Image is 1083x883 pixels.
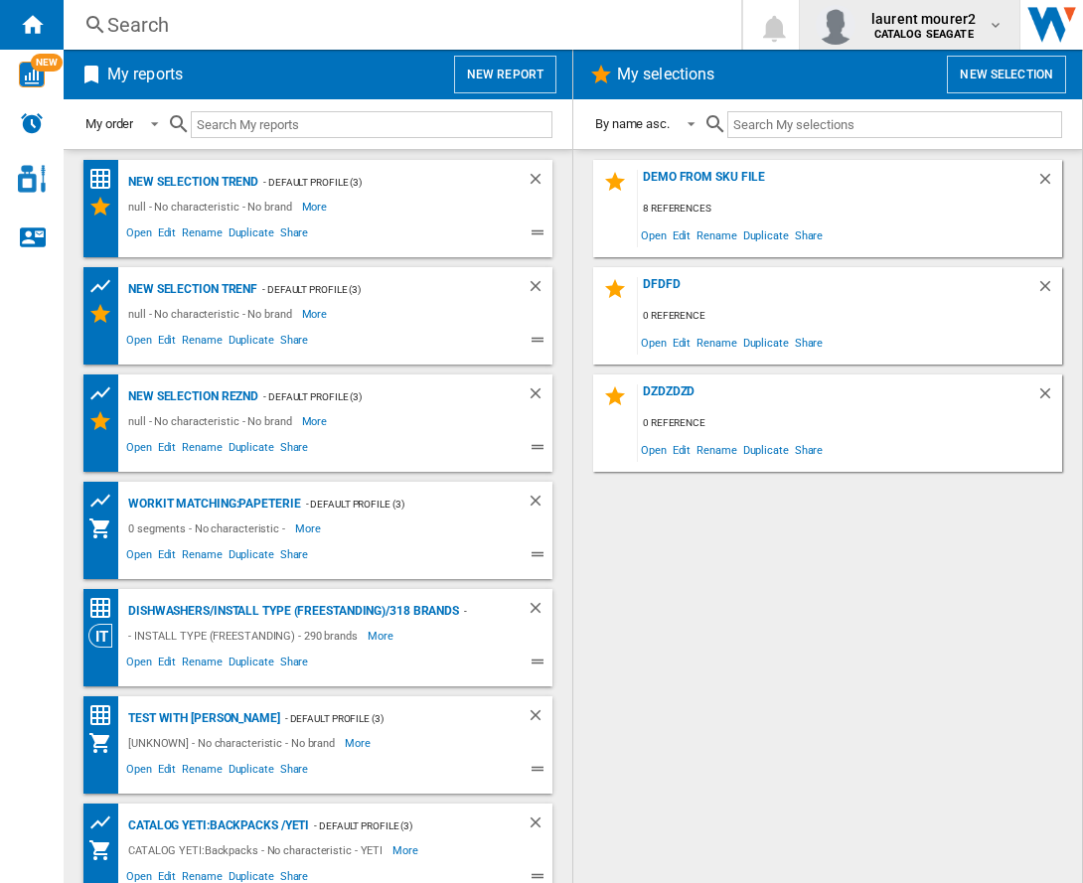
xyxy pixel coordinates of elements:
[527,599,552,624] div: Delete
[155,223,180,247] span: Edit
[123,223,155,247] span: Open
[277,545,312,569] span: Share
[155,653,180,676] span: Edit
[123,438,155,462] span: Open
[613,56,718,93] h2: My selections
[1036,277,1062,304] div: Delete
[88,302,123,326] div: My Selections
[740,221,792,248] span: Duplicate
[155,760,180,784] span: Edit
[88,195,123,219] div: My Selections
[459,599,487,624] div: - ALL (2)
[727,111,1062,138] input: Search My selections
[638,436,670,463] span: Open
[302,302,331,326] span: More
[107,11,690,39] div: Search
[638,411,1062,436] div: 0 reference
[277,438,312,462] span: Share
[155,438,180,462] span: Edit
[301,492,487,516] div: - Default profile (3)
[638,197,1062,221] div: 8 references
[88,409,123,433] div: My Selections
[123,409,302,433] div: null - No characteristic - No brand
[277,331,312,355] span: Share
[88,596,123,621] div: Price Matrix
[277,653,312,676] span: Share
[123,170,258,195] div: New selection trend
[226,438,277,462] span: Duplicate
[874,28,974,41] b: CATALOG SEAGATE
[123,838,392,862] div: CATALOG YETI:Backpacks - No characteristic - YETI
[123,516,295,540] div: 0 segments - No characteristic -
[392,838,421,862] span: More
[527,384,552,409] div: Delete
[20,111,44,135] img: alerts-logo.svg
[88,489,123,514] div: Product prices grid
[123,492,301,516] div: Workit Matching:Papeterie
[740,436,792,463] span: Duplicate
[85,116,133,131] div: My order
[1036,170,1062,197] div: Delete
[670,221,695,248] span: Edit
[740,329,792,356] span: Duplicate
[88,810,123,835] div: Product prices grid
[670,329,695,356] span: Edit
[179,438,225,462] span: Rename
[1036,384,1062,411] div: Delete
[595,116,670,131] div: By name asc.
[226,653,277,676] span: Duplicate
[527,492,552,516] div: Delete
[155,545,180,569] span: Edit
[694,221,739,248] span: Rename
[792,221,827,248] span: Share
[257,277,487,302] div: - Default profile (3)
[123,331,155,355] span: Open
[226,223,277,247] span: Duplicate
[179,545,225,569] span: Rename
[345,731,374,755] span: More
[179,760,225,784] span: Rename
[670,436,695,463] span: Edit
[295,516,324,540] span: More
[179,223,225,247] span: Rename
[179,653,225,676] span: Rename
[792,436,827,463] span: Share
[88,381,123,406] div: Product prices grid
[155,331,180,355] span: Edit
[527,813,552,838] div: Delete
[123,760,155,784] span: Open
[638,304,1062,329] div: 0 reference
[123,624,368,648] div: - INSTALL TYPE (FREESTANDING) - 290 brands
[792,329,827,356] span: Share
[309,813,487,838] div: - Default profile (3)
[18,165,46,193] img: cosmetic-logo.svg
[638,277,1036,304] div: dfdfd
[88,838,123,862] div: My Assortment
[123,384,258,409] div: New selection reznd
[123,277,257,302] div: New selection trenf
[123,599,459,624] div: Dishwashers/INSTALL TYPE (FREESTANDING)/318 brands
[88,624,123,648] div: Category View
[527,277,552,302] div: Delete
[88,274,123,299] div: Product prices grid
[226,331,277,355] span: Duplicate
[638,170,1036,197] div: demo from sku file
[123,653,155,676] span: Open
[280,706,487,731] div: - Default profile (3)
[31,54,63,72] span: NEW
[191,111,552,138] input: Search My reports
[226,760,277,784] span: Duplicate
[638,384,1036,411] div: dzdzdzd
[871,9,976,29] span: laurent mourer2
[88,703,123,728] div: Price Matrix
[88,167,123,192] div: Price Matrix
[123,302,302,326] div: null - No characteristic - No brand
[638,221,670,248] span: Open
[527,170,552,195] div: Delete
[19,62,45,87] img: wise-card.svg
[694,436,739,463] span: Rename
[947,56,1066,93] button: New selection
[302,409,331,433] span: More
[302,195,331,219] span: More
[103,56,187,93] h2: My reports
